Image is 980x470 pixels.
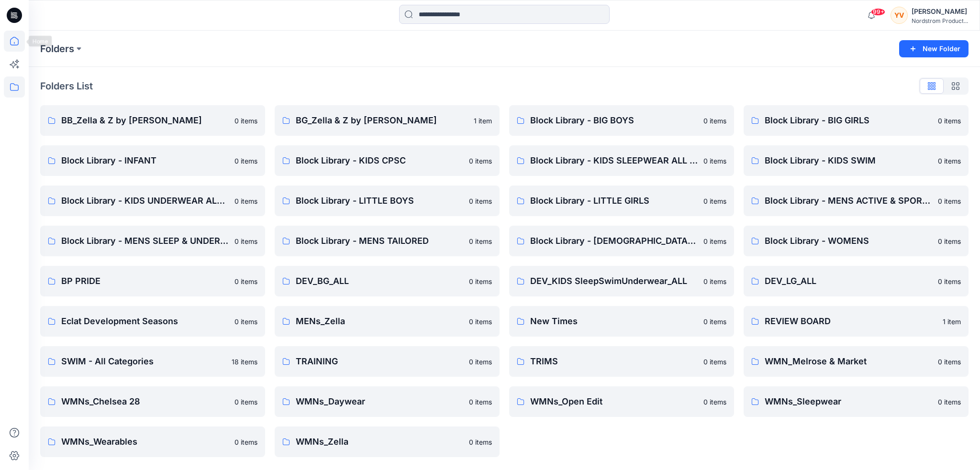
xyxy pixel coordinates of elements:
[744,266,969,296] a: DEV_LG_ALL0 items
[61,355,226,368] p: SWIM - All Categories
[703,156,726,166] p: 0 items
[703,397,726,407] p: 0 items
[509,346,734,377] a: TRIMS0 items
[765,395,932,408] p: WMNs_Sleepwear
[744,105,969,136] a: Block Library - BIG GIRLS0 items
[296,315,463,328] p: MENs_Zella
[509,145,734,176] a: Block Library - KIDS SLEEPWEAR ALL SIZES0 items
[912,17,968,24] div: Nordstrom Product...
[61,435,229,448] p: WMNs_Wearables
[530,234,698,248] p: Block Library - [DEMOGRAPHIC_DATA] MENS - MISSY
[469,317,492,327] p: 0 items
[469,437,492,447] p: 0 items
[275,145,500,176] a: Block Library - KIDS CPSC0 items
[275,346,500,377] a: TRAINING0 items
[765,274,932,288] p: DEV_LG_ALL
[938,156,961,166] p: 0 items
[40,79,93,93] p: Folders List
[234,397,257,407] p: 0 items
[275,186,500,216] a: Block Library - LITTLE BOYS0 items
[509,306,734,337] a: New Times0 items
[275,226,500,256] a: Block Library - MENS TAILORED0 items
[744,145,969,176] a: Block Library - KIDS SWIM0 items
[61,274,229,288] p: BP PRIDE
[40,426,265,457] a: WMNs_Wearables0 items
[232,357,257,367] p: 18 items
[40,266,265,296] a: BP PRIDE0 items
[703,276,726,286] p: 0 items
[296,395,463,408] p: WMNs_Daywear
[938,116,961,126] p: 0 items
[234,196,257,206] p: 0 items
[296,234,463,248] p: Block Library - MENS TAILORED
[530,274,698,288] p: DEV_KIDS SleepSwimUnderwear_ALL
[61,114,229,127] p: BB_Zella & Z by [PERSON_NAME]
[765,114,932,127] p: Block Library - BIG GIRLS
[296,154,463,167] p: Block Library - KIDS CPSC
[275,266,500,296] a: DEV_BG_ALL0 items
[275,386,500,417] a: WMNs_Daywear0 items
[469,357,492,367] p: 0 items
[469,236,492,246] p: 0 items
[61,315,229,328] p: Eclat Development Seasons
[40,145,265,176] a: Block Library - INFANT0 items
[40,386,265,417] a: WMNs_Chelsea 280 items
[871,8,885,16] span: 99+
[938,397,961,407] p: 0 items
[765,315,937,328] p: REVIEW BOARD
[703,196,726,206] p: 0 items
[61,194,229,208] p: Block Library - KIDS UNDERWEAR ALL SIZES
[61,154,229,167] p: Block Library - INFANT
[469,156,492,166] p: 0 items
[296,194,463,208] p: Block Library - LITTLE BOYS
[275,426,500,457] a: WMNs_Zella0 items
[765,234,932,248] p: Block Library - WOMENS
[765,194,932,208] p: Block Library - MENS ACTIVE & SPORTSWEAR
[703,357,726,367] p: 0 items
[61,395,229,408] p: WMNs_Chelsea 28
[744,226,969,256] a: Block Library - WOMENS0 items
[530,194,698,208] p: Block Library - LITTLE GIRLS
[40,306,265,337] a: Eclat Development Seasons0 items
[469,196,492,206] p: 0 items
[891,7,908,24] div: YV
[943,317,961,327] p: 1 item
[744,186,969,216] a: Block Library - MENS ACTIVE & SPORTSWEAR0 items
[296,274,463,288] p: DEV_BG_ALL
[40,42,74,55] a: Folders
[938,196,961,206] p: 0 items
[296,114,468,127] p: BG_Zella & Z by [PERSON_NAME]
[509,105,734,136] a: Block Library - BIG BOYS0 items
[234,156,257,166] p: 0 items
[509,226,734,256] a: Block Library - [DEMOGRAPHIC_DATA] MENS - MISSY0 items
[296,435,463,448] p: WMNs_Zella
[469,276,492,286] p: 0 items
[912,6,968,17] div: [PERSON_NAME]
[703,317,726,327] p: 0 items
[530,315,698,328] p: New Times
[744,386,969,417] a: WMNs_Sleepwear0 items
[530,114,698,127] p: Block Library - BIG BOYS
[509,186,734,216] a: Block Library - LITTLE GIRLS0 items
[703,236,726,246] p: 0 items
[296,355,463,368] p: TRAINING
[509,266,734,296] a: DEV_KIDS SleepSwimUnderwear_ALL0 items
[703,116,726,126] p: 0 items
[530,154,698,167] p: Block Library - KIDS SLEEPWEAR ALL SIZES
[234,236,257,246] p: 0 items
[765,154,932,167] p: Block Library - KIDS SWIM
[469,397,492,407] p: 0 items
[40,226,265,256] a: Block Library - MENS SLEEP & UNDERWEAR0 items
[61,234,229,248] p: Block Library - MENS SLEEP & UNDERWEAR
[40,105,265,136] a: BB_Zella & Z by [PERSON_NAME]0 items
[234,437,257,447] p: 0 items
[234,276,257,286] p: 0 items
[40,186,265,216] a: Block Library - KIDS UNDERWEAR ALL SIZES0 items
[509,386,734,417] a: WMNs_Open Edit0 items
[765,355,932,368] p: WMN_Melrose & Market
[275,306,500,337] a: MENs_Zella0 items
[744,346,969,377] a: WMN_Melrose & Market0 items
[234,116,257,126] p: 0 items
[530,395,698,408] p: WMNs_Open Edit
